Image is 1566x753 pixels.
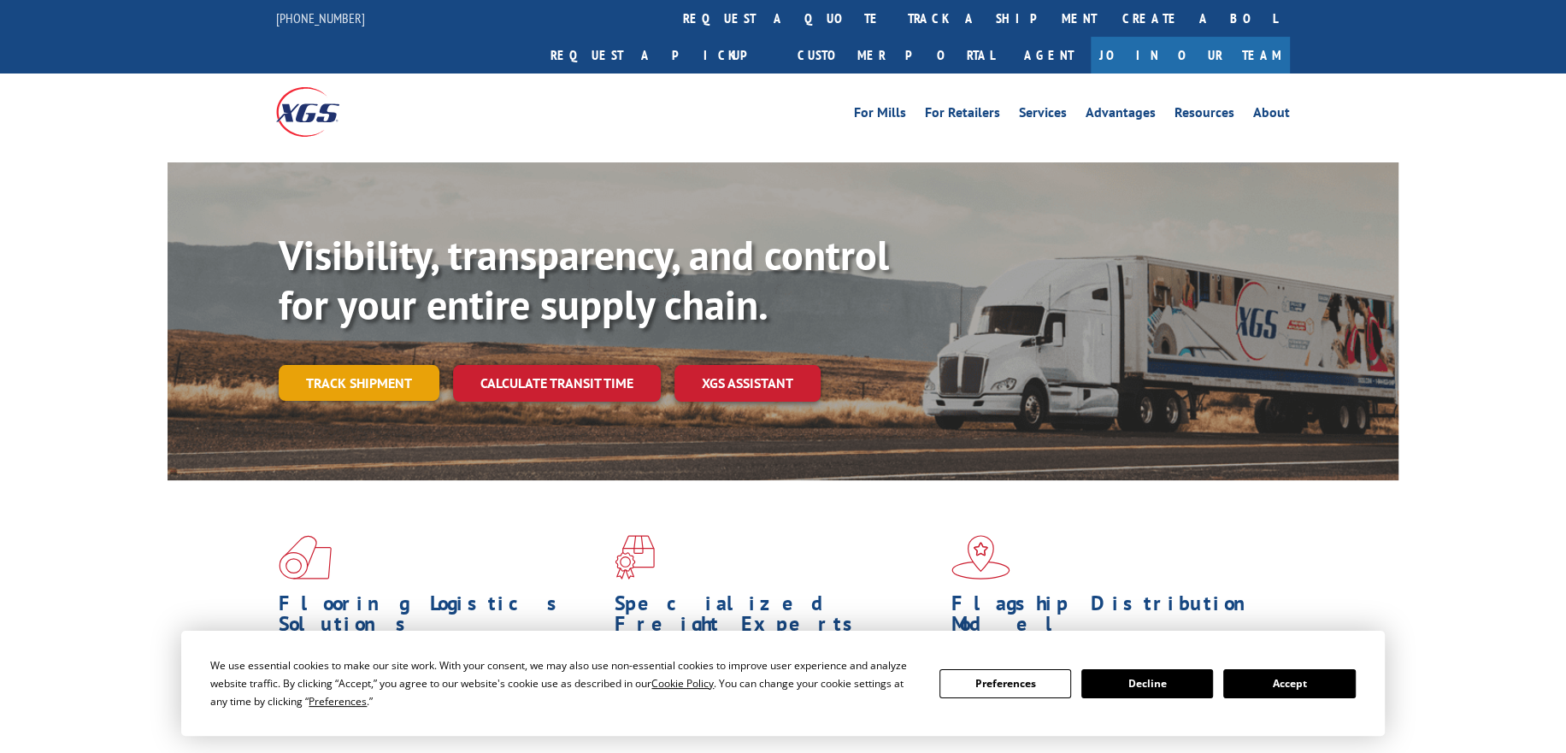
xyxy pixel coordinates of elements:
a: Customer Portal [785,37,1007,74]
img: xgs-icon-total-supply-chain-intelligence-red [279,535,332,579]
button: Decline [1081,669,1213,698]
a: Request a pickup [538,37,785,74]
div: We use essential cookies to make our site work. With your consent, we may also use non-essential ... [210,656,918,710]
a: Agent [1007,37,1091,74]
a: Advantages [1086,106,1156,125]
button: Preferences [939,669,1071,698]
h1: Specialized Freight Experts [615,593,938,643]
h1: Flagship Distribution Model [951,593,1275,643]
h1: Flooring Logistics Solutions [279,593,602,643]
a: Learn More > [615,720,827,739]
a: Resources [1174,106,1234,125]
a: Calculate transit time [453,365,661,402]
a: Join Our Team [1091,37,1290,74]
img: xgs-icon-flagship-distribution-model-red [951,535,1010,579]
span: Cookie Policy [651,676,714,691]
img: xgs-icon-focused-on-flooring-red [615,535,655,579]
div: Cookie Consent Prompt [181,631,1385,736]
a: For Retailers [925,106,1000,125]
button: Accept [1223,669,1355,698]
b: Visibility, transparency, and control for your entire supply chain. [279,228,889,331]
a: Learn More > [279,720,492,739]
a: About [1253,106,1290,125]
a: XGS ASSISTANT [674,365,821,402]
a: Track shipment [279,365,439,401]
a: For Mills [854,106,906,125]
a: Services [1019,106,1067,125]
span: Preferences [309,694,367,709]
a: [PHONE_NUMBER] [276,9,365,26]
